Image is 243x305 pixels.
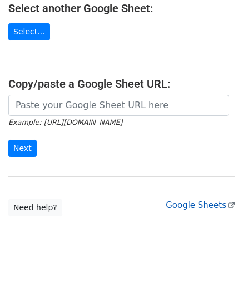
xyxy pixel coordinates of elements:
[8,77,235,90] h4: Copy/paste a Google Sheet URL:
[187,252,243,305] iframe: Chat Widget
[8,199,62,216] a: Need help?
[8,118,122,126] small: Example: [URL][DOMAIN_NAME]
[8,95,229,116] input: Paste your Google Sheet URL here
[8,140,37,157] input: Next
[166,200,235,210] a: Google Sheets
[8,2,235,15] h4: Select another Google Sheet:
[8,23,50,40] a: Select...
[187,252,243,305] div: Widget de chat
